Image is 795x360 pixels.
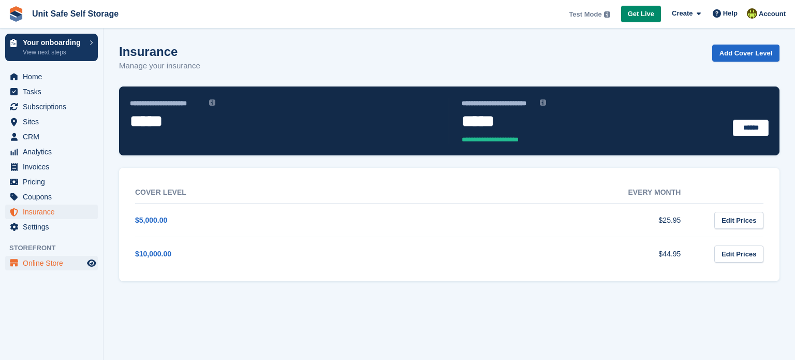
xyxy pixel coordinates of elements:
[723,8,738,19] span: Help
[569,9,601,20] span: Test Mode
[712,45,780,62] a: Add Cover Level
[418,237,701,271] td: $44.95
[85,257,98,269] a: Preview store
[8,6,24,22] img: stora-icon-8386f47178a22dfd0bd8f6a31ec36ba5ce8667c1dd55bd0f319d3a0aa187defe.svg
[418,204,701,237] td: $25.95
[5,99,98,114] a: menu
[5,190,98,204] a: menu
[23,205,85,219] span: Insurance
[5,205,98,219] a: menu
[5,220,98,234] a: menu
[23,129,85,144] span: CRM
[5,34,98,61] a: Your onboarding View next steps
[135,250,171,258] a: $10,000.00
[759,9,786,19] span: Account
[23,69,85,84] span: Home
[135,182,418,204] th: Cover Level
[5,175,98,189] a: menu
[119,45,200,59] h1: Insurance
[23,114,85,129] span: Sites
[5,160,98,174] a: menu
[628,9,654,19] span: Get Live
[5,114,98,129] a: menu
[135,216,167,224] a: $5,000.00
[5,256,98,270] a: menu
[23,145,85,159] span: Analytics
[23,175,85,189] span: Pricing
[5,69,98,84] a: menu
[209,99,215,106] img: icon-info-grey-7440780725fd019a000dd9b08b2336e03edf1995a4989e88bcd33f0948082b44.svg
[9,243,103,253] span: Storefront
[418,182,701,204] th: Every month
[23,48,84,57] p: View next steps
[540,99,546,106] img: icon-info-grey-7440780725fd019a000dd9b08b2336e03edf1995a4989e88bcd33f0948082b44.svg
[5,129,98,144] a: menu
[714,246,763,263] a: Edit Prices
[23,84,85,99] span: Tasks
[621,6,661,23] a: Get Live
[23,160,85,174] span: Invoices
[5,145,98,159] a: menu
[23,190,85,204] span: Coupons
[672,8,693,19] span: Create
[604,11,610,18] img: icon-info-grey-7440780725fd019a000dd9b08b2336e03edf1995a4989e88bcd33f0948082b44.svg
[747,8,757,19] img: Jeff Bodenmuller
[23,256,85,270] span: Online Store
[23,39,84,46] p: Your onboarding
[23,99,85,114] span: Subscriptions
[119,60,200,72] p: Manage your insurance
[5,84,98,99] a: menu
[28,5,123,22] a: Unit Safe Self Storage
[23,220,85,234] span: Settings
[714,212,763,229] a: Edit Prices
